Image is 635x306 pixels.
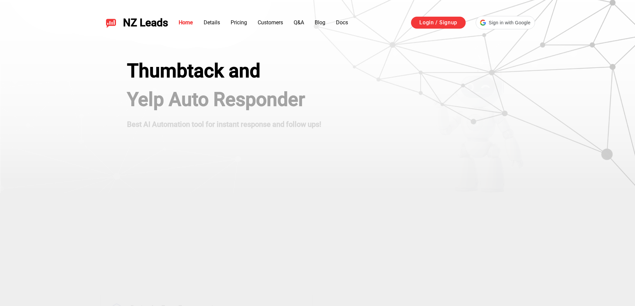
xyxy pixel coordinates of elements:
[431,60,524,193] img: yelp bot
[127,60,321,82] div: Thumbtack and
[258,19,283,26] a: Customers
[106,17,116,28] img: NZ Leads logo
[336,19,348,26] a: Docs
[127,120,321,129] strong: Best AI Automation tool for instant response and follow ups!
[476,16,535,29] div: Sign in with Google
[294,19,304,26] a: Q&A
[127,88,321,110] h1: Yelp Auto Responder
[489,19,530,26] span: Sign in with Google
[315,19,325,26] a: Blog
[204,19,220,26] a: Details
[123,17,168,29] span: NZ Leads
[179,19,193,26] a: Home
[231,19,247,26] a: Pricing
[411,17,466,29] a: Login / Signup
